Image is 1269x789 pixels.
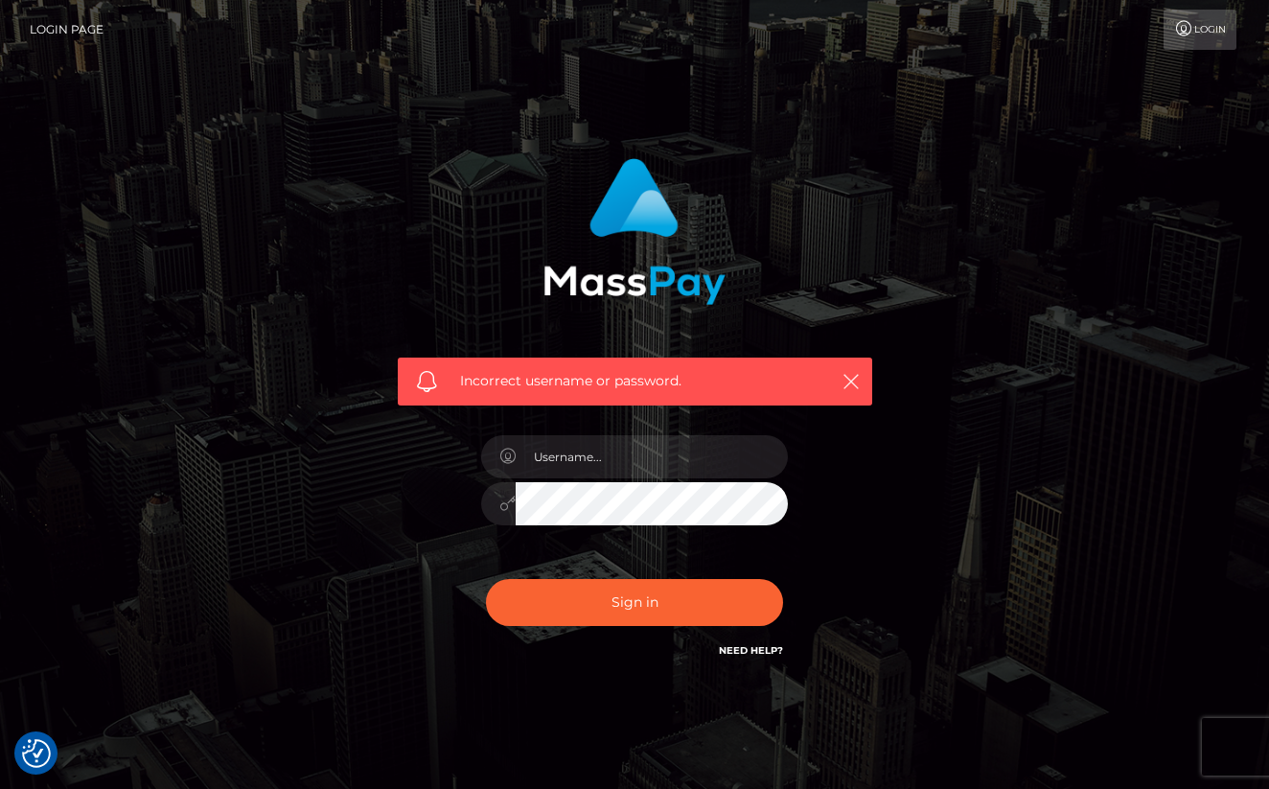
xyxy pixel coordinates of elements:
a: Login [1164,10,1236,50]
span: Incorrect username or password. [460,371,810,391]
a: Need Help? [719,644,783,657]
img: MassPay Login [543,158,726,305]
a: Login Page [30,10,104,50]
img: Revisit consent button [22,739,51,768]
button: Consent Preferences [22,739,51,768]
input: Username... [516,435,788,478]
button: Sign in [486,579,783,626]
